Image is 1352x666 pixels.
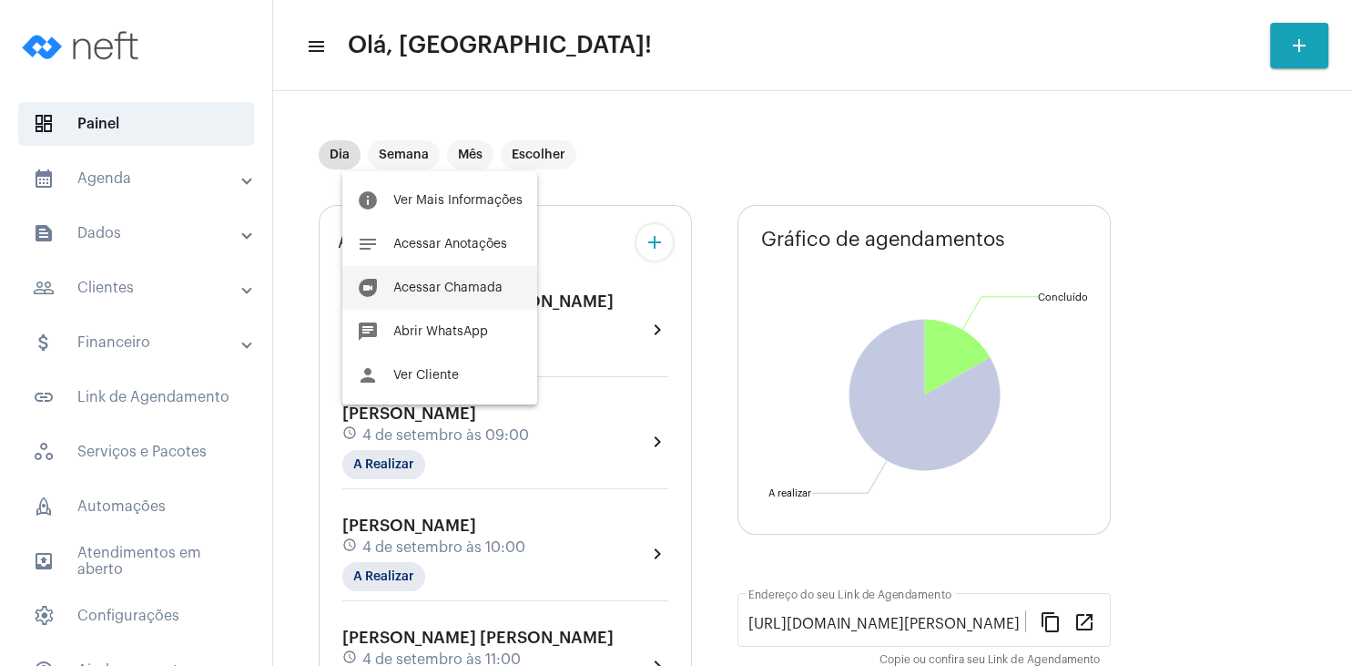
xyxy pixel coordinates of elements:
[357,190,379,211] mat-icon: info
[357,321,379,343] mat-icon: chat
[393,194,523,207] span: Ver Mais Informações
[357,364,379,386] mat-icon: person
[393,369,459,382] span: Ver Cliente
[393,238,507,251] span: Acessar Anotações
[393,282,503,294] span: Acessar Chamada
[393,325,488,338] span: Abrir WhatsApp
[357,233,379,255] mat-icon: notes
[357,277,379,299] mat-icon: duo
